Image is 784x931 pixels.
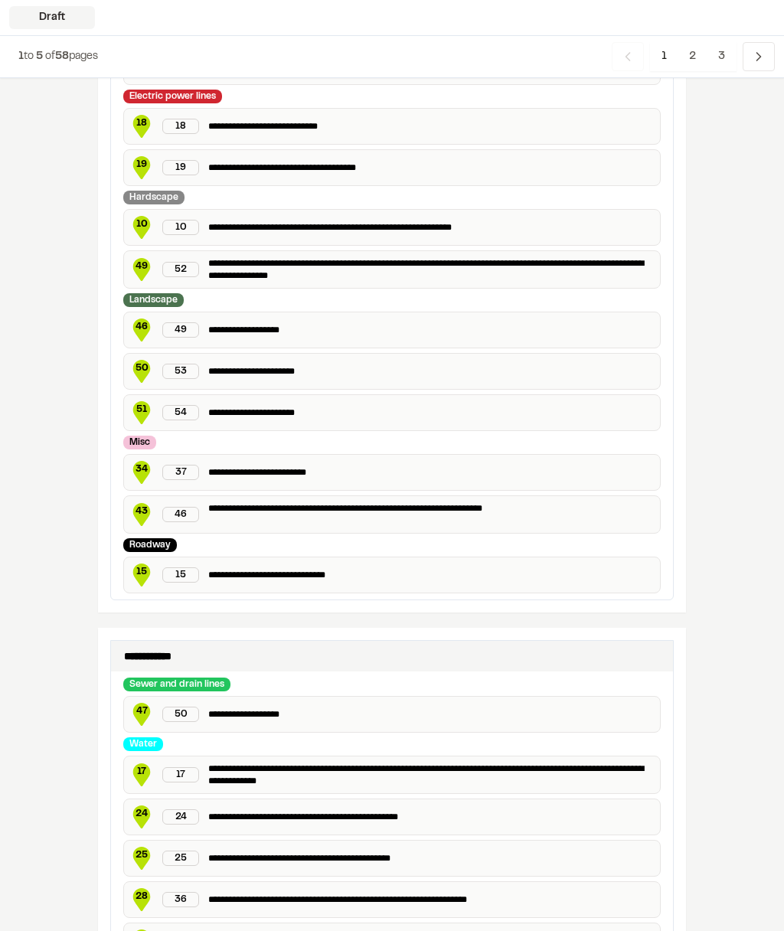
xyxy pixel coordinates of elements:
span: 47 [130,704,153,718]
span: 58 [55,52,69,61]
div: 36 [162,892,199,907]
span: 49 [130,260,153,273]
span: 25 [130,848,153,862]
span: 1 [650,42,678,71]
p: to of pages [18,48,98,65]
div: Misc [123,436,156,449]
nav: Navigation [612,42,775,71]
span: 1 [18,52,24,61]
div: 10 [162,220,199,235]
span: 28 [130,890,153,903]
span: 17 [130,765,153,779]
span: 46 [130,320,153,334]
div: 52 [162,262,199,277]
span: 50 [130,361,153,375]
div: Electric power lines [123,90,222,103]
div: Roadway [123,538,177,552]
span: 15 [130,565,153,579]
div: 15 [162,567,199,583]
div: Draft [9,6,95,29]
div: 53 [162,364,199,379]
span: 5 [36,52,43,61]
div: 54 [162,405,199,420]
div: Sewer and drain lines [123,678,230,691]
span: 18 [130,116,153,130]
span: 2 [678,42,707,71]
span: 43 [130,505,153,518]
div: 37 [162,465,199,480]
div: Hardscape [123,191,185,204]
span: 34 [130,462,153,476]
div: 18 [162,119,199,134]
div: 49 [162,322,199,338]
span: 3 [707,42,737,71]
div: 17 [162,767,199,782]
div: 19 [162,160,199,175]
span: 51 [130,403,153,416]
div: Water [123,737,163,751]
span: 10 [130,217,153,231]
span: 19 [130,158,153,171]
div: 50 [162,707,199,722]
div: 46 [162,507,199,522]
div: Landscape [123,293,184,307]
div: 24 [162,809,199,825]
span: 24 [130,807,153,821]
div: 25 [162,851,199,866]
